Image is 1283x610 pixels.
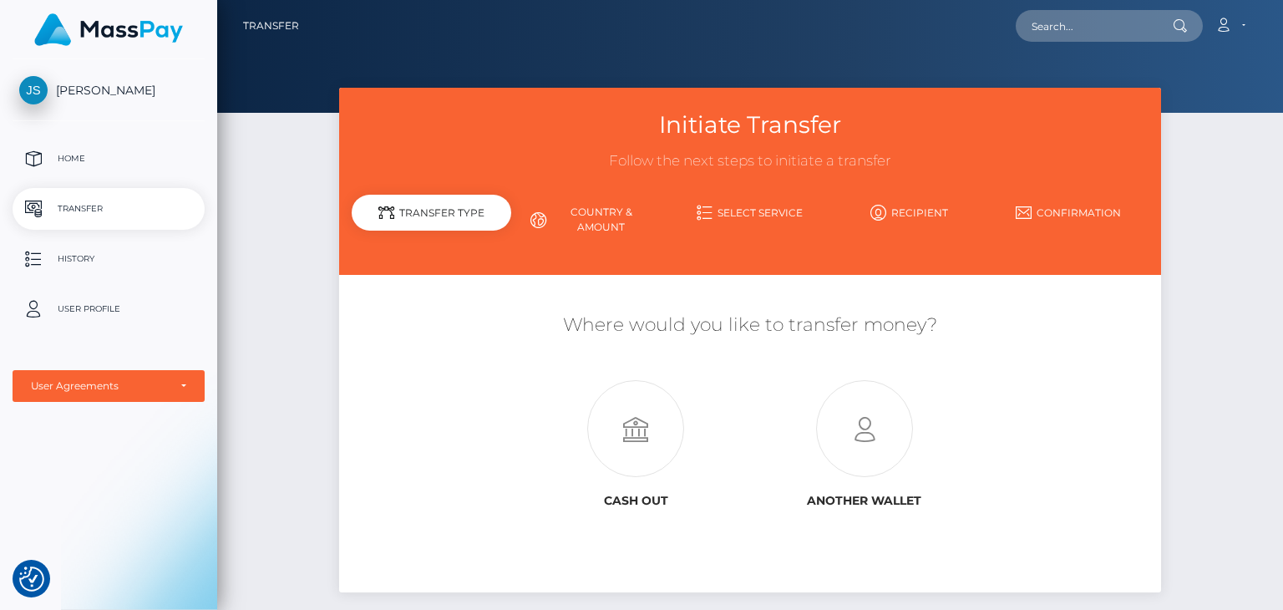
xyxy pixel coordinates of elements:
[13,238,205,280] a: History
[352,313,1148,338] h5: Where would you like to transfer money?
[243,8,299,43] a: Transfer
[19,297,198,322] p: User Profile
[13,370,205,402] button: User Agreements
[19,567,44,592] button: Consent Preferences
[34,13,183,46] img: MassPay
[19,247,198,272] p: History
[511,198,671,241] a: Country & Amount
[13,138,205,180] a: Home
[671,198,830,227] a: Select Service
[19,567,44,592] img: Revisit consent button
[13,83,205,98] span: [PERSON_NAME]
[13,188,205,230] a: Transfer
[1016,10,1173,42] input: Search...
[352,109,1148,141] h3: Initiate Transfer
[19,146,198,171] p: Home
[763,494,966,508] h6: Another wallet
[13,288,205,330] a: User Profile
[989,198,1149,227] a: Confirmation
[31,379,168,393] div: User Agreements
[352,195,511,231] div: Transfer Type
[352,151,1148,171] h3: Follow the next steps to initiate a transfer
[19,196,198,221] p: Transfer
[535,494,738,508] h6: Cash out
[829,198,989,227] a: Recipient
